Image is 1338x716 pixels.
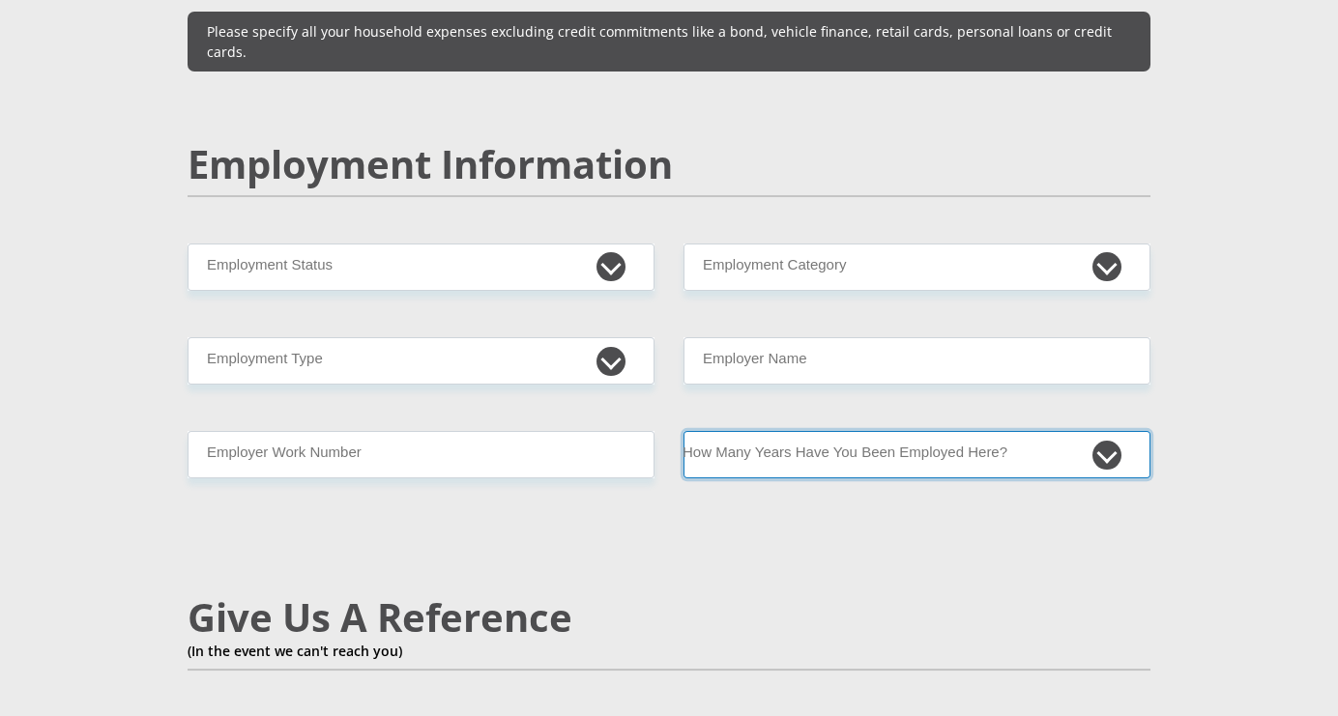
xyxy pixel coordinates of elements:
[188,641,1150,661] p: (In the event we can't reach you)
[188,431,654,478] input: Employer Work Number
[207,21,1131,62] p: Please specify all your household expenses excluding credit commitments like a bond, vehicle fina...
[188,594,1150,641] h2: Give Us A Reference
[188,141,1150,187] h2: Employment Information
[684,337,1150,385] input: Employer's Name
